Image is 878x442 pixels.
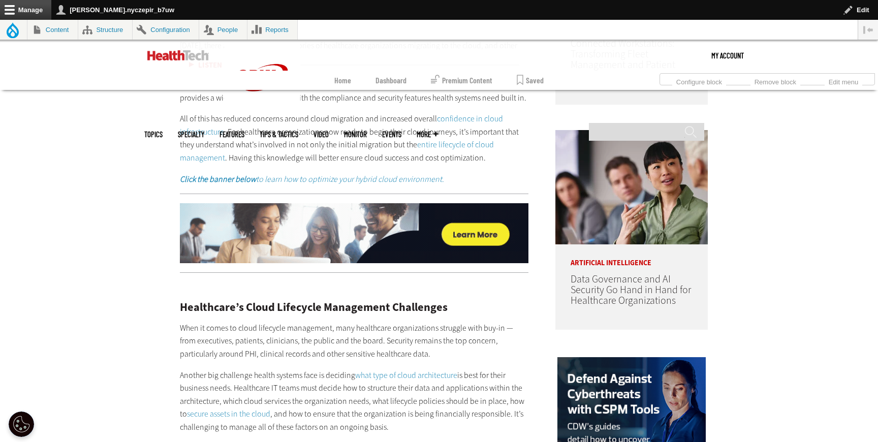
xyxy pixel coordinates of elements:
a: Dashboard [375,71,406,90]
a: Structure [78,20,132,40]
img: woman discusses data governance [555,130,708,244]
img: Home [224,40,300,115]
p: Artificial Intelligence [555,244,708,267]
a: Features [219,131,244,138]
p: When it comes to cloud lifecycle management, many healthcare organizations struggle with buy-in —... [180,322,528,361]
a: Premium Content [431,71,492,90]
span: Topics [144,131,163,138]
p: Another big challenge health systems face is deciding is best for their business needs. Healthcar... [180,369,528,434]
img: XS_Q125_Cloud_cta_desktop04 [180,203,528,263]
div: User menu [711,40,744,71]
a: Saved [517,71,544,90]
a: Video [313,131,329,138]
a: Tips & Tactics [260,131,298,138]
a: Content [27,20,78,40]
a: secure assets in the cloud [187,408,270,419]
span: Specialty [178,131,204,138]
a: People [199,20,247,40]
button: Open Preferences [9,412,34,437]
a: MonITor [344,131,367,138]
h2: Healthcare’s Cloud Lifecycle Management Challenges [180,302,528,313]
a: Click the banner belowto learn how to optimize your hybrid cloud environment. [180,174,444,184]
div: Cookie Settings [9,412,34,437]
a: Configure block [672,75,726,86]
strong: Click the banner below [180,174,256,184]
a: My Account [711,40,744,71]
span: More [417,131,438,138]
a: what type of cloud architecture [355,370,457,381]
a: Home [334,71,351,90]
a: Reports [247,20,298,40]
a: Data Governance and AI Security Go Hand in Hand for Healthcare Organizations [571,272,691,307]
img: Home [147,50,209,60]
a: CDW [224,107,300,118]
a: Remove block [750,75,800,86]
button: Vertical orientation [858,20,878,40]
em: to learn how to optimize your hybrid cloud environment. [180,174,444,184]
a: Events [382,131,401,138]
a: Configuration [133,20,199,40]
a: Edit menu [825,75,862,86]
